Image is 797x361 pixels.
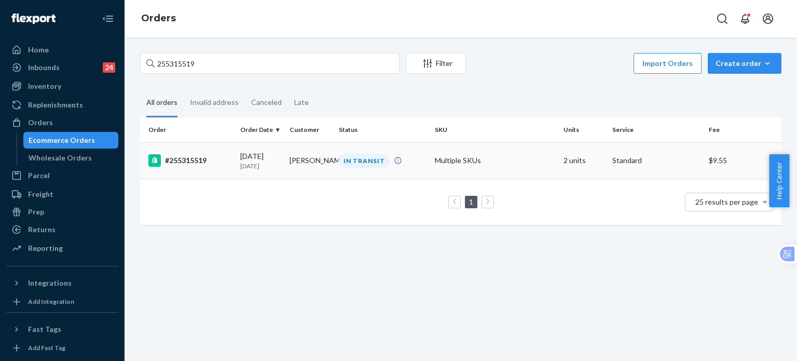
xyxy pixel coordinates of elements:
[146,89,177,117] div: All orders
[6,240,118,257] a: Reporting
[148,154,232,167] div: #255315519
[29,135,95,145] div: Ecommerce Orders
[28,207,44,217] div: Prep
[28,81,61,91] div: Inventory
[28,170,50,181] div: Parcel
[140,117,236,142] th: Order
[240,162,281,170] p: [DATE]
[28,224,56,235] div: Returns
[634,53,702,74] button: Import Orders
[28,189,53,199] div: Freight
[290,125,331,134] div: Customer
[6,275,118,291] button: Integrations
[6,221,118,238] a: Returns
[406,58,465,69] div: Filter
[28,45,49,55] div: Home
[6,78,118,95] a: Inventory
[6,167,118,184] a: Parcel
[294,89,309,116] div: Late
[6,204,118,220] a: Prep
[769,154,789,207] button: Help Center
[98,8,118,29] button: Close Navigation
[716,58,774,69] div: Create order
[705,117,781,142] th: Fee
[431,117,559,142] th: SKU
[28,62,60,73] div: Inbounds
[140,53,400,74] input: Search orders
[21,7,58,17] span: Support
[6,114,118,131] a: Orders
[712,8,733,29] button: Open Search Box
[559,117,609,142] th: Units
[23,150,119,166] a: Wholesale Orders
[28,278,72,288] div: Integrations
[28,243,63,253] div: Reporting
[6,97,118,113] a: Replenishments
[251,89,282,116] div: Canceled
[28,100,83,110] div: Replenishments
[236,117,285,142] th: Order Date
[28,343,65,352] div: Add Fast Tag
[23,132,119,149] a: Ecommerce Orders
[190,89,239,116] div: Invalid address
[6,186,118,203] a: Freight
[29,153,92,163] div: Wholesale Orders
[6,42,118,58] a: Home
[406,53,466,74] button: Filter
[28,297,74,306] div: Add Integration
[6,342,118,354] a: Add Fast Tag
[28,324,61,335] div: Fast Tags
[559,142,609,179] td: 2 units
[11,14,56,24] img: Flexport logo
[467,197,475,206] a: Page 1 is your current page
[758,8,778,29] button: Open account menu
[103,62,115,73] div: 24
[141,12,176,24] a: Orders
[6,296,118,308] a: Add Integration
[431,142,559,179] td: Multiple SKUs
[6,321,118,338] button: Fast Tags
[133,4,184,34] ol: breadcrumbs
[695,197,758,206] span: 25 results per page
[335,117,431,142] th: Status
[339,154,390,168] div: IN TRANSIT
[708,53,781,74] button: Create order
[608,117,704,142] th: Service
[240,151,281,170] div: [DATE]
[6,59,118,76] a: Inbounds24
[612,155,700,166] p: Standard
[705,142,781,179] td: $9.55
[28,117,53,128] div: Orders
[285,142,335,179] td: [PERSON_NAME]
[735,8,755,29] button: Open notifications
